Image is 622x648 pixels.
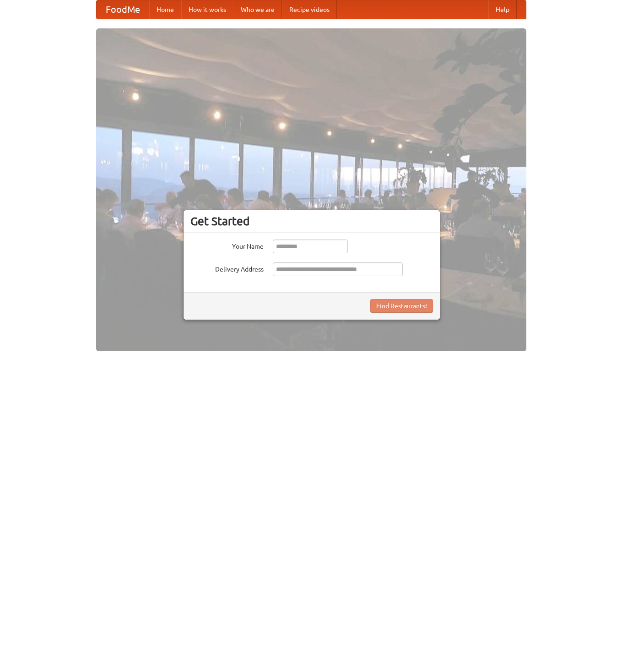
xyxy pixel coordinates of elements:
[488,0,517,19] a: Help
[190,262,264,274] label: Delivery Address
[233,0,282,19] a: Who we are
[181,0,233,19] a: How it works
[190,214,433,228] h3: Get Started
[190,240,264,251] label: Your Name
[97,0,149,19] a: FoodMe
[370,299,433,313] button: Find Restaurants!
[282,0,337,19] a: Recipe videos
[149,0,181,19] a: Home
